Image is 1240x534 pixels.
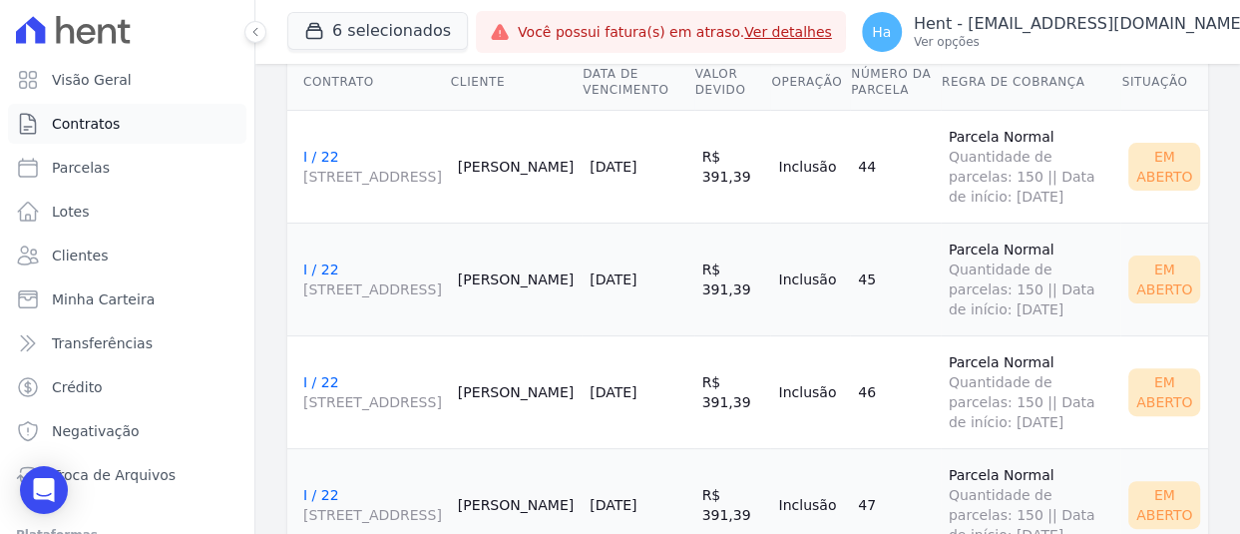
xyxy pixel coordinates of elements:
a: I / 22[STREET_ADDRESS] [303,262,442,299]
a: I / 22[STREET_ADDRESS] [303,374,442,412]
td: [PERSON_NAME] [450,335,582,448]
td: [PERSON_NAME] [450,110,582,223]
td: R$ 391,39 [694,335,771,448]
th: Situação [1120,54,1208,111]
span: Você possui fatura(s) em atraso. [518,22,832,43]
td: R$ 391,39 [694,223,771,335]
span: Ha [872,25,891,39]
a: Minha Carteira [8,279,246,319]
a: Troca de Arquivos [8,455,246,495]
td: Parcela Normal [941,335,1121,448]
th: Número da Parcela [850,54,941,111]
td: Inclusão [770,223,850,335]
span: Clientes [52,246,108,266]
td: 45 [850,223,941,335]
th: Contrato [287,54,450,111]
span: Parcelas [52,158,110,178]
button: 6 selecionados [287,12,468,50]
th: Cliente [450,54,582,111]
a: Contratos [8,104,246,144]
a: Visão Geral [8,60,246,100]
a: Ver detalhes [744,24,832,40]
span: Crédito [52,377,103,397]
span: [STREET_ADDRESS] [303,505,442,525]
td: Parcela Normal [941,223,1121,335]
span: Lotes [52,202,90,222]
td: [DATE] [582,110,693,223]
span: Transferências [52,333,153,353]
div: Em Aberto [1128,256,1200,303]
th: Data de Vencimento [582,54,693,111]
td: Parcela Normal [941,110,1121,223]
td: [DATE] [582,335,693,448]
span: Quantidade de parcelas: 150 || Data de início: [DATE] [949,147,1113,207]
span: Contratos [52,114,120,134]
span: [STREET_ADDRESS] [303,279,442,299]
td: [DATE] [582,223,693,335]
div: Em Aberto [1128,368,1200,416]
a: Lotes [8,192,246,232]
a: Clientes [8,236,246,275]
span: Quantidade de parcelas: 150 || Data de início: [DATE] [949,260,1113,319]
div: Em Aberto [1128,481,1200,529]
a: Crédito [8,367,246,407]
span: Negativação [52,421,140,441]
span: Minha Carteira [52,289,155,309]
a: Negativação [8,411,246,451]
th: Operação [770,54,850,111]
div: Em Aberto [1128,143,1200,191]
span: [STREET_ADDRESS] [303,167,442,187]
th: Valor devido [694,54,771,111]
a: I / 22[STREET_ADDRESS] [303,149,442,187]
span: Visão Geral [52,70,132,90]
a: Parcelas [8,148,246,188]
span: [STREET_ADDRESS] [303,392,442,412]
td: [PERSON_NAME] [450,223,582,335]
td: 46 [850,335,941,448]
a: Transferências [8,323,246,363]
td: Inclusão [770,110,850,223]
td: R$ 391,39 [694,110,771,223]
td: 44 [850,110,941,223]
span: Quantidade de parcelas: 150 || Data de início: [DATE] [949,372,1113,432]
td: Inclusão [770,335,850,448]
a: I / 22[STREET_ADDRESS] [303,487,442,525]
span: Troca de Arquivos [52,465,176,485]
th: Regra de Cobrança [941,54,1121,111]
div: Open Intercom Messenger [20,466,68,514]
